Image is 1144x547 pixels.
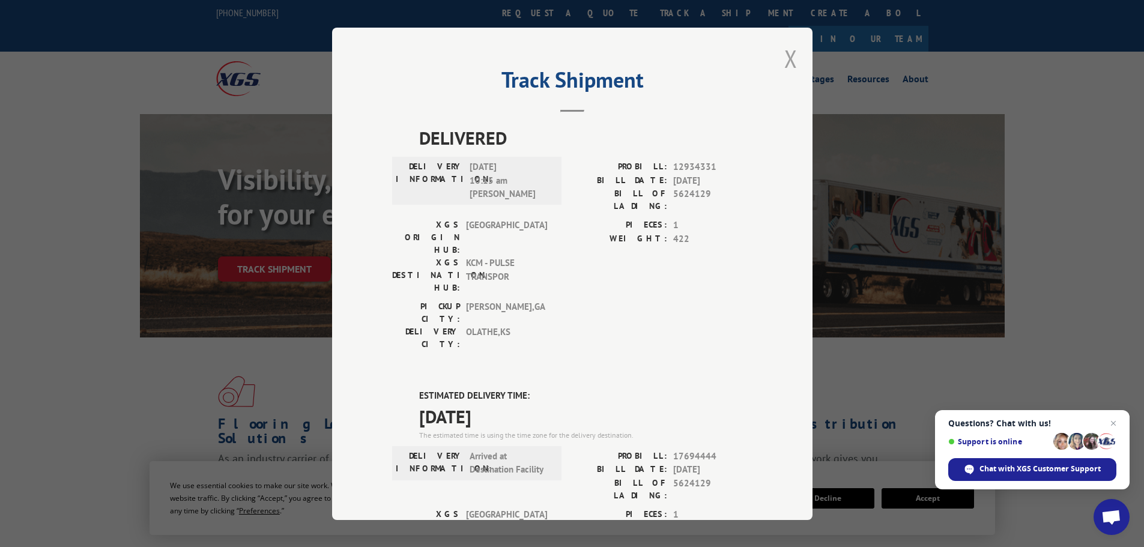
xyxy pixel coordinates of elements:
span: 422 [673,232,752,246]
span: 1 [673,219,752,232]
span: 1 [673,507,752,521]
label: DELIVERY INFORMATION: [396,160,464,201]
span: Close chat [1106,416,1121,431]
label: BILL DATE: [572,174,667,187]
label: BILL DATE: [572,463,667,477]
span: [PERSON_NAME] , GA [466,300,547,325]
label: DELIVERY INFORMATION: [396,449,464,476]
label: ESTIMATED DELIVERY TIME: [419,389,752,403]
label: XGS ORIGIN HUB: [392,507,460,545]
label: XGS ORIGIN HUB: [392,219,460,256]
span: [GEOGRAPHIC_DATA] [466,507,547,545]
label: DELIVERY CITY: [392,325,460,351]
label: PIECES: [572,507,667,521]
span: Chat with XGS Customer Support [979,464,1101,474]
label: WEIGHT: [572,232,667,246]
span: 5624129 [673,187,752,213]
label: PICKUP CITY: [392,300,460,325]
div: The estimated time is using the time zone for the delivery destination. [419,429,752,440]
span: Support is online [948,437,1049,446]
div: Chat with XGS Customer Support [948,458,1116,481]
span: 12934331 [673,160,752,174]
label: PROBILL: [572,160,667,174]
button: Close modal [784,43,797,74]
label: PIECES: [572,219,667,232]
label: PROBILL: [572,449,667,463]
span: OLATHE , KS [466,325,547,351]
span: 5624129 [673,476,752,501]
div: Open chat [1094,499,1130,535]
span: [DATE] [419,402,752,429]
span: Questions? Chat with us! [948,419,1116,428]
label: XGS DESTINATION HUB: [392,256,460,294]
h2: Track Shipment [392,71,752,94]
span: [DATE] 10:15 am [PERSON_NAME] [470,160,551,201]
span: [DATE] [673,463,752,477]
span: KCM - PULSE TRANSPOR [466,256,547,294]
span: [GEOGRAPHIC_DATA] [466,219,547,256]
span: [DATE] [673,174,752,187]
label: BILL OF LADING: [572,187,667,213]
span: 17694444 [673,449,752,463]
label: BILL OF LADING: [572,476,667,501]
span: Arrived at Destination Facility [470,449,551,476]
span: DELIVERED [419,124,752,151]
